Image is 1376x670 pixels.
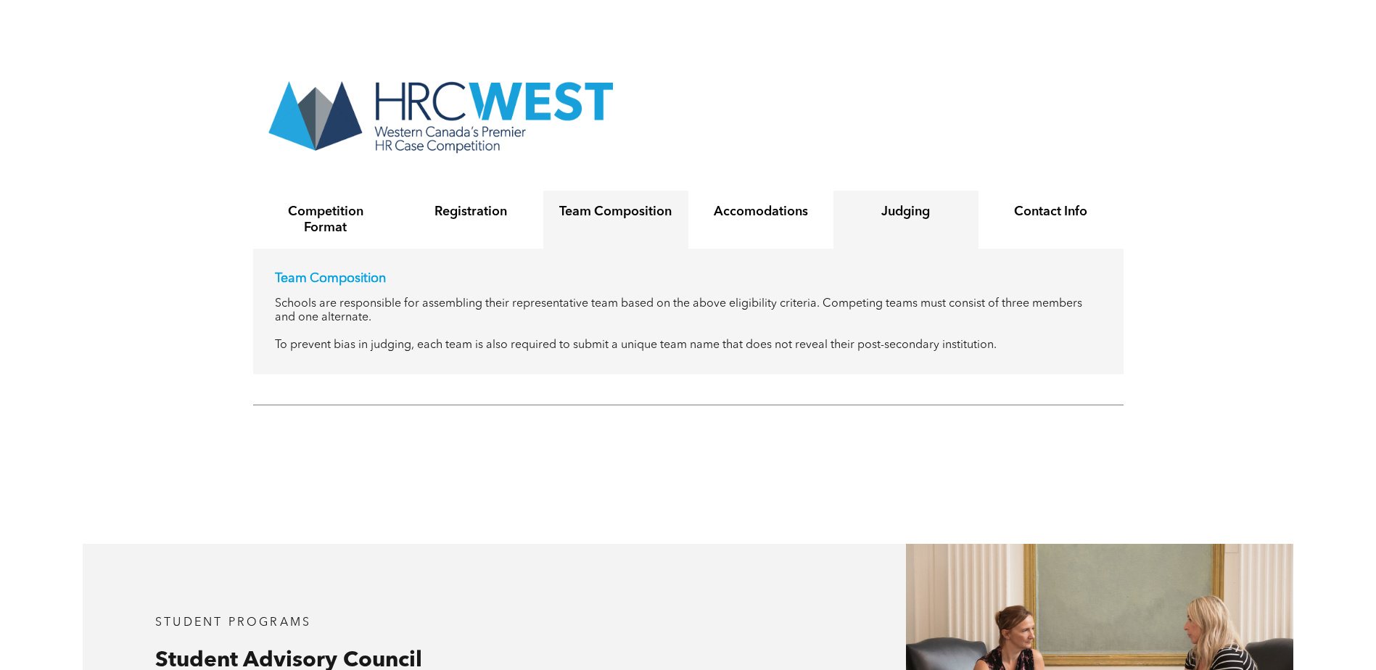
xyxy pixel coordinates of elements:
[411,204,530,220] h4: Registration
[556,204,675,220] h4: Team Composition
[266,204,385,236] h4: Competition Format
[701,204,820,220] h4: Accomodations
[275,270,1102,286] p: Team Composition
[275,297,1102,325] p: Schools are responsible for assembling their representative team based on the above eligibility c...
[155,617,311,629] span: student programs
[275,339,1102,352] p: To prevent bias in judging, each team is also required to submit a unique team name that does not...
[846,204,965,220] h4: Judging
[992,204,1111,220] h4: Contact Info
[253,66,627,164] img: The logo for hrc west western canada 's premier hr case competition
